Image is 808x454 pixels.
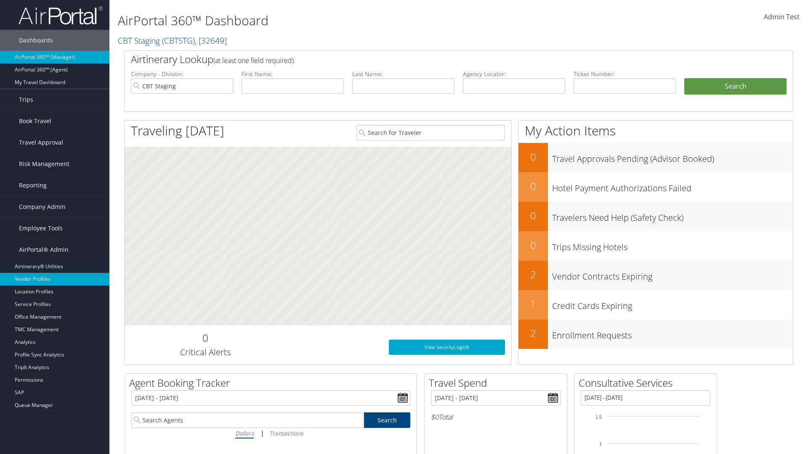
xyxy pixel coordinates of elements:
[364,412,411,428] a: Search
[552,296,793,312] h3: Credit Cards Expiring
[518,202,793,231] a: 0Travelers Need Help (Safety Check)
[599,441,602,446] tspan: 1
[518,238,548,252] h2: 0
[552,325,793,341] h3: Enrollment Requests
[518,326,548,340] h2: 2
[162,35,195,46] span: ( CBTSTG )
[19,153,69,174] span: Risk Management
[518,267,548,282] h2: 2
[463,70,565,78] label: Agency Locator:
[19,218,63,239] span: Employee Tools
[595,414,602,420] tspan: 1.5
[131,412,364,428] input: Search Agents
[518,209,548,223] h2: 0
[195,35,227,46] span: , [ 32649 ]
[518,150,548,164] h2: 0
[552,208,793,224] h3: Travelers Need Help (Safety Check)
[131,70,233,78] label: Company - Division:
[19,111,51,132] span: Book Travel
[429,376,567,390] h2: Travel Spend
[764,4,800,30] a: Admin Test
[19,175,47,196] span: Reporting
[131,52,731,66] h2: Airtinerary Lookup
[131,122,224,140] h1: Traveling [DATE]
[518,290,793,319] a: 1Credit Cards Expiring
[518,231,793,261] a: 0Trips Missing Hotels
[431,412,439,422] span: $0
[118,35,227,46] a: CBT Staging
[131,428,410,438] div: |
[19,239,69,260] span: AirPortal® Admin
[356,125,505,140] input: Search for Traveler
[684,78,787,95] button: Search
[242,70,344,78] label: First Name:
[131,331,279,345] h2: 0
[518,179,548,193] h2: 0
[19,196,66,217] span: Company Admin
[574,70,676,78] label: Ticket Number:
[579,376,717,390] h2: Consultative Services
[518,297,548,311] h2: 1
[19,30,53,51] span: Dashboards
[19,89,33,110] span: Trips
[431,412,561,422] h6: Total
[389,340,505,355] a: View SecurityLogic®
[269,429,303,437] i: Transactions
[129,376,417,390] h2: Agent Booking Tracker
[552,149,793,165] h3: Travel Approvals Pending (Advisor Booked)
[118,12,572,29] h1: AirPortal 360™ Dashboard
[131,346,279,358] h3: Critical Alerts
[518,143,793,172] a: 0Travel Approvals Pending (Advisor Booked)
[518,172,793,202] a: 0Hotel Payment Authorizations Failed
[552,178,793,194] h3: Hotel Payment Authorizations Failed
[764,12,800,21] span: Admin Test
[518,261,793,290] a: 2Vendor Contracts Expiring
[352,70,454,78] label: Last Name:
[19,132,63,153] span: Travel Approval
[19,5,103,25] img: airportal-logo.png
[213,56,294,65] span: (at least one field required)
[518,122,793,140] h1: My Action Items
[552,267,793,282] h3: Vendor Contracts Expiring
[518,319,793,349] a: 2Enrollment Requests
[552,237,793,253] h3: Trips Missing Hotels
[235,429,254,437] i: Dollars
